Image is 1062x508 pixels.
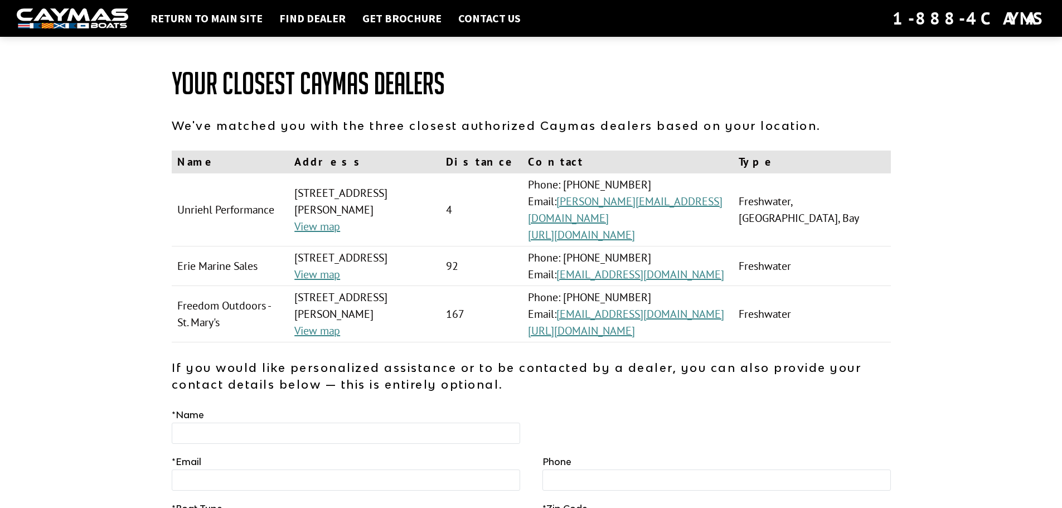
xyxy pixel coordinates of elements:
[172,67,891,100] h1: Your Closest Caymas Dealers
[145,11,268,26] a: Return to main site
[893,6,1045,31] div: 1-888-4CAYMAS
[556,307,724,321] a: [EMAIL_ADDRESS][DOMAIN_NAME]
[522,151,733,173] th: Contact
[440,286,522,342] td: 167
[733,151,890,173] th: Type
[172,286,289,342] td: Freedom Outdoors - St. Mary's
[172,117,891,134] p: We've matched you with the three closest authorized Caymas dealers based on your location.
[733,286,890,342] td: Freshwater
[172,246,289,286] td: Erie Marine Sales
[274,11,351,26] a: Find Dealer
[294,219,340,234] a: View map
[172,455,201,468] label: Email
[453,11,526,26] a: Contact Us
[172,359,891,393] p: If you would like personalized assistance or to be contacted by a dealer, you can also provide yo...
[172,173,289,246] td: Unriehl Performance
[294,267,340,282] a: View map
[172,408,204,422] label: Name
[289,246,440,286] td: [STREET_ADDRESS]
[528,194,722,225] a: [PERSON_NAME][EMAIL_ADDRESS][DOMAIN_NAME]
[440,246,522,286] td: 92
[542,455,571,468] label: Phone
[294,323,340,338] a: View map
[289,173,440,246] td: [STREET_ADDRESS][PERSON_NAME]
[528,228,635,242] a: [URL][DOMAIN_NAME]
[522,173,733,246] td: Phone: [PHONE_NUMBER] Email:
[556,267,724,282] a: [EMAIL_ADDRESS][DOMAIN_NAME]
[440,173,522,246] td: 4
[522,246,733,286] td: Phone: [PHONE_NUMBER] Email:
[733,246,890,286] td: Freshwater
[172,151,289,173] th: Name
[17,8,128,29] img: white-logo-c9c8dbefe5ff5ceceb0f0178aa75bf4bb51f6bca0971e226c86eb53dfe498488.png
[440,151,522,173] th: Distance
[528,323,635,338] a: [URL][DOMAIN_NAME]
[289,151,440,173] th: Address
[289,286,440,342] td: [STREET_ADDRESS][PERSON_NAME]
[357,11,447,26] a: Get Brochure
[522,286,733,342] td: Phone: [PHONE_NUMBER] Email:
[733,173,890,246] td: Freshwater, [GEOGRAPHIC_DATA], Bay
